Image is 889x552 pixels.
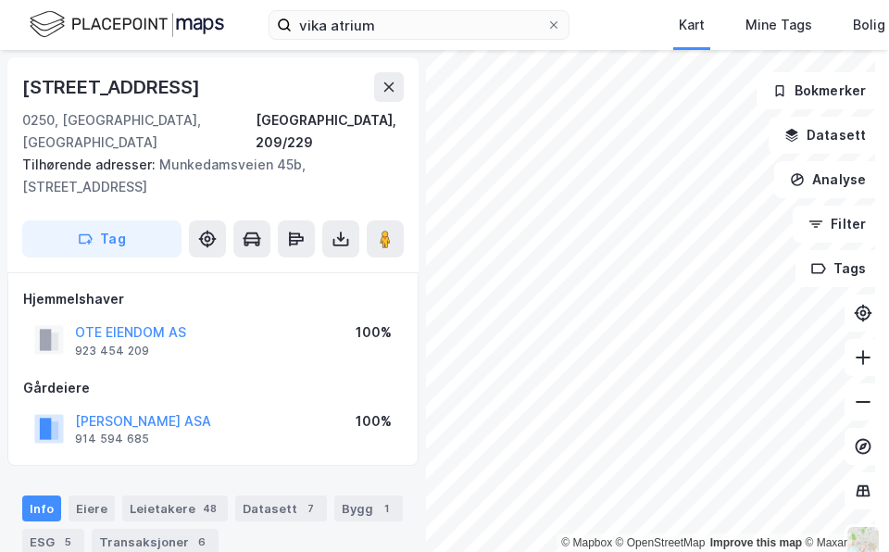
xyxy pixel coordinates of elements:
[710,536,802,549] a: Improve this map
[23,377,403,399] div: Gårdeiere
[745,14,812,36] div: Mine Tags
[193,533,211,551] div: 6
[22,72,204,102] div: [STREET_ADDRESS]
[377,499,395,518] div: 1
[301,499,319,518] div: 7
[256,109,404,154] div: [GEOGRAPHIC_DATA], 209/229
[30,8,224,41] img: logo.f888ab2527a4732fd821a326f86c7f29.svg
[679,14,705,36] div: Kart
[356,321,392,344] div: 100%
[616,536,706,549] a: OpenStreetMap
[334,496,403,521] div: Bygg
[356,410,392,433] div: 100%
[774,161,882,198] button: Analyse
[58,533,77,551] div: 5
[22,154,389,198] div: Munkedamsveien 45b, [STREET_ADDRESS]
[22,109,256,154] div: 0250, [GEOGRAPHIC_DATA], [GEOGRAPHIC_DATA]
[23,288,403,310] div: Hjemmelshaver
[22,496,61,521] div: Info
[292,11,546,39] input: Søk på adresse, matrikkel, gårdeiere, leietakere eller personer
[853,14,885,36] div: Bolig
[769,117,882,154] button: Datasett
[122,496,228,521] div: Leietakere
[199,499,220,518] div: 48
[757,72,882,109] button: Bokmerker
[561,536,612,549] a: Mapbox
[235,496,327,521] div: Datasett
[793,206,882,243] button: Filter
[22,157,159,172] span: Tilhørende adresser:
[796,463,889,552] iframe: Chat Widget
[69,496,115,521] div: Eiere
[796,463,889,552] div: Kontrollprogram for chat
[22,220,182,257] button: Tag
[75,432,149,446] div: 914 594 685
[795,250,882,287] button: Tags
[75,344,149,358] div: 923 454 209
